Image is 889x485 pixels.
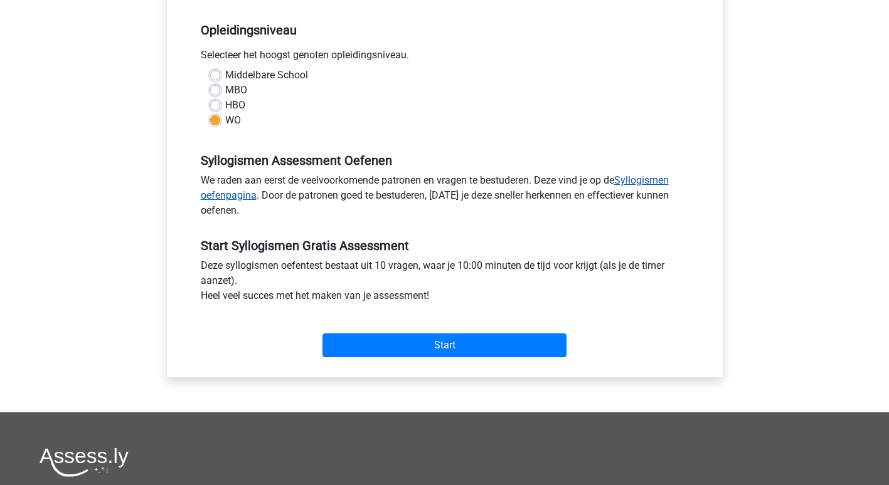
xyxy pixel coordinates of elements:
img: Assessly logo [40,447,129,477]
label: HBO [225,98,245,113]
label: WO [225,113,241,128]
div: Deze syllogismen oefentest bestaat uit 10 vragen, waar je 10:00 minuten de tijd voor krijgt (als ... [191,258,698,308]
label: MBO [225,83,247,98]
h5: Start Syllogismen Gratis Assessment [201,238,689,253]
input: Start [322,333,567,357]
h5: Opleidingsniveau [201,18,689,43]
div: We raden aan eerst de veelvoorkomende patronen en vragen te bestuderen. Deze vind je op de . Door... [191,173,698,223]
div: Selecteer het hoogst genoten opleidingsniveau. [191,48,698,68]
h5: Syllogismen Assessment Oefenen [201,153,689,168]
label: Middelbare School [225,68,308,83]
